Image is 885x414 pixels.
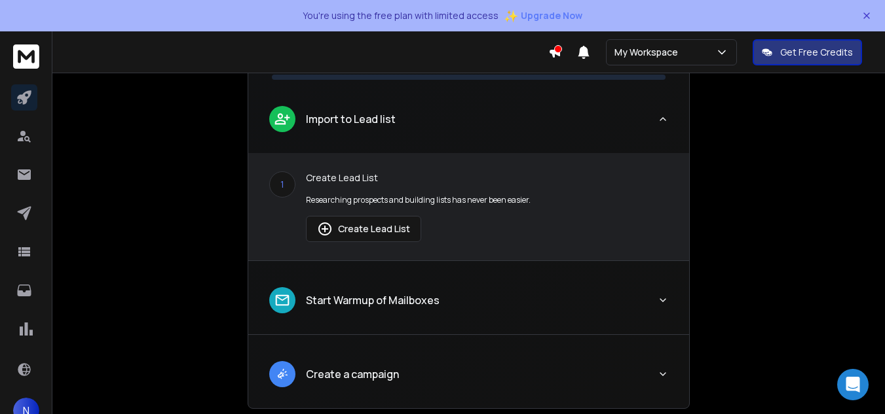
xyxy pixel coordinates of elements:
button: Create Lead List [306,216,421,242]
p: Create Lead List [306,171,668,184]
button: Get Free Credits [753,39,862,65]
span: Upgrade Now [521,9,582,22]
img: lead [274,292,291,309]
p: Get Free Credits [780,46,853,59]
img: lead [317,221,333,237]
p: Create a campaign [306,366,399,382]
p: My Workspace [614,46,683,59]
div: Open Intercom Messenger [837,369,869,400]
p: Start Warmup of Mailboxes [306,292,440,308]
img: lead [274,366,291,382]
button: leadImport to Lead list [248,95,689,153]
p: You're using the free plan with limited access [303,9,499,22]
span: ✨ [504,7,518,25]
div: 1 [269,171,295,198]
img: lead [274,111,291,127]
p: Researching prospects and building lists has never been easier. [306,195,668,205]
div: leadImport to Lead list [248,153,689,260]
p: Import to Lead list [306,111,396,127]
button: leadStart Warmup of Mailboxes [248,277,689,334]
button: ✨Upgrade Now [504,3,582,29]
button: leadCreate a campaign [248,351,689,408]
